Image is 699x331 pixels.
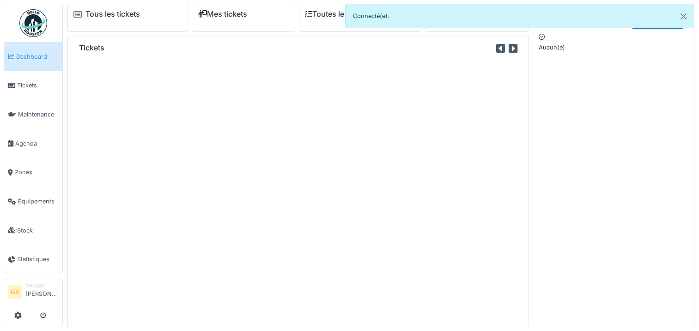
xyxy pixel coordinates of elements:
[4,158,62,187] a: Zones
[345,4,695,28] div: Connecté(e).
[673,4,694,29] button: Close
[4,100,62,129] a: Maintenance
[15,139,59,148] span: Agenda
[85,10,140,18] a: Tous les tickets
[539,43,688,52] p: Aucun(e)
[18,197,59,206] span: Équipements
[198,10,247,18] a: Mes tickets
[8,285,22,299] li: GS
[17,81,59,90] span: Tickets
[19,9,47,37] img: Badge_color-CXgf-gQk.svg
[4,42,62,71] a: Dashboard
[4,187,62,216] a: Équipements
[4,245,62,274] a: Statistiques
[4,216,62,245] a: Stock
[17,255,59,264] span: Statistiques
[25,282,59,289] div: Manager
[16,52,59,61] span: Dashboard
[15,168,59,177] span: Zones
[17,226,59,235] span: Stock
[79,43,104,52] h6: Tickets
[25,282,59,302] li: [PERSON_NAME]
[305,10,374,18] a: Toutes les tâches
[4,71,62,100] a: Tickets
[4,129,62,158] a: Agenda
[18,110,59,119] span: Maintenance
[8,282,59,304] a: GS Manager[PERSON_NAME]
